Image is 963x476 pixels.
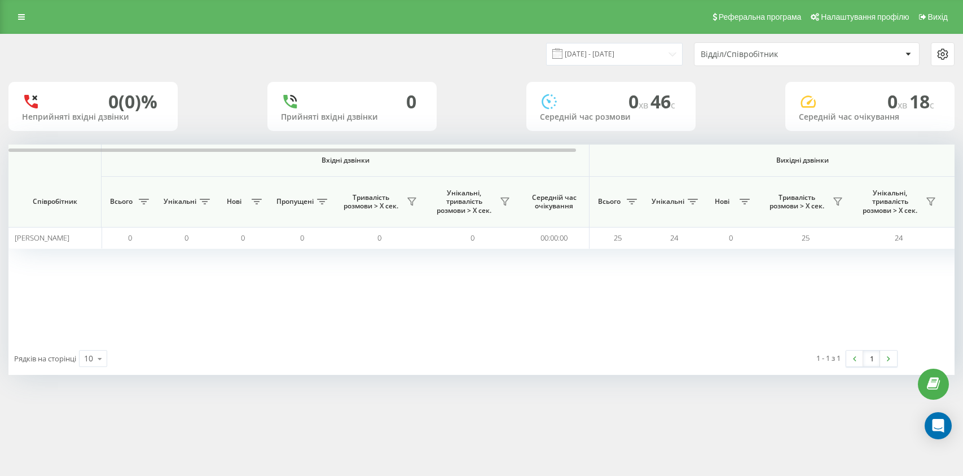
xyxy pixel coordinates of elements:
div: 10 [84,353,93,364]
span: хв [898,99,909,111]
span: Унікальні [652,197,684,206]
span: 0 [128,233,132,243]
span: Реферальна програма [719,12,802,21]
span: Вихід [928,12,948,21]
div: Середній час очікування [799,112,941,122]
span: 18 [909,89,934,113]
span: 24 [670,233,678,243]
span: Тривалість розмови > Х сек. [338,193,403,211]
div: 1 - 1 з 1 [816,352,841,364]
span: Унікальні [164,197,196,206]
span: Нові [708,197,736,206]
span: 24 [895,233,903,243]
span: Унікальні, тривалість розмови > Х сек. [432,189,496,215]
span: 0 [887,89,909,113]
div: Прийняті вхідні дзвінки [281,112,423,122]
div: 0 (0)% [108,91,157,112]
span: Всього [595,197,623,206]
span: Налаштування профілю [821,12,909,21]
span: 0 [729,233,733,243]
span: 0 [470,233,474,243]
span: Співробітник [18,197,91,206]
span: Унікальні, тривалість розмови > Х сек. [858,189,922,215]
span: Нові [220,197,248,206]
span: Всього [107,197,135,206]
span: [PERSON_NAME] [15,233,69,243]
span: Пропущені [276,197,314,206]
span: Рядків на сторінці [14,353,76,364]
div: Неприйняті вхідні дзвінки [22,112,164,122]
span: 0 [184,233,188,243]
span: Вхідні дзвінки [131,156,560,165]
span: Середній час очікування [527,193,581,211]
span: 46 [650,89,675,113]
span: 25 [802,233,810,243]
span: 0 [377,233,381,243]
div: Open Intercom Messenger [925,412,952,439]
span: 25 [614,233,622,243]
td: 00:00:00 [519,227,590,249]
span: хв [639,99,650,111]
span: 0 [241,233,245,243]
span: 0 [628,89,650,113]
div: Середній час розмови [540,112,682,122]
span: c [671,99,675,111]
div: 0 [406,91,416,112]
span: Тривалість розмови > Х сек. [764,193,829,211]
span: 0 [300,233,304,243]
a: 1 [863,351,880,366]
div: Відділ/Співробітник [701,50,836,59]
span: c [930,99,934,111]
